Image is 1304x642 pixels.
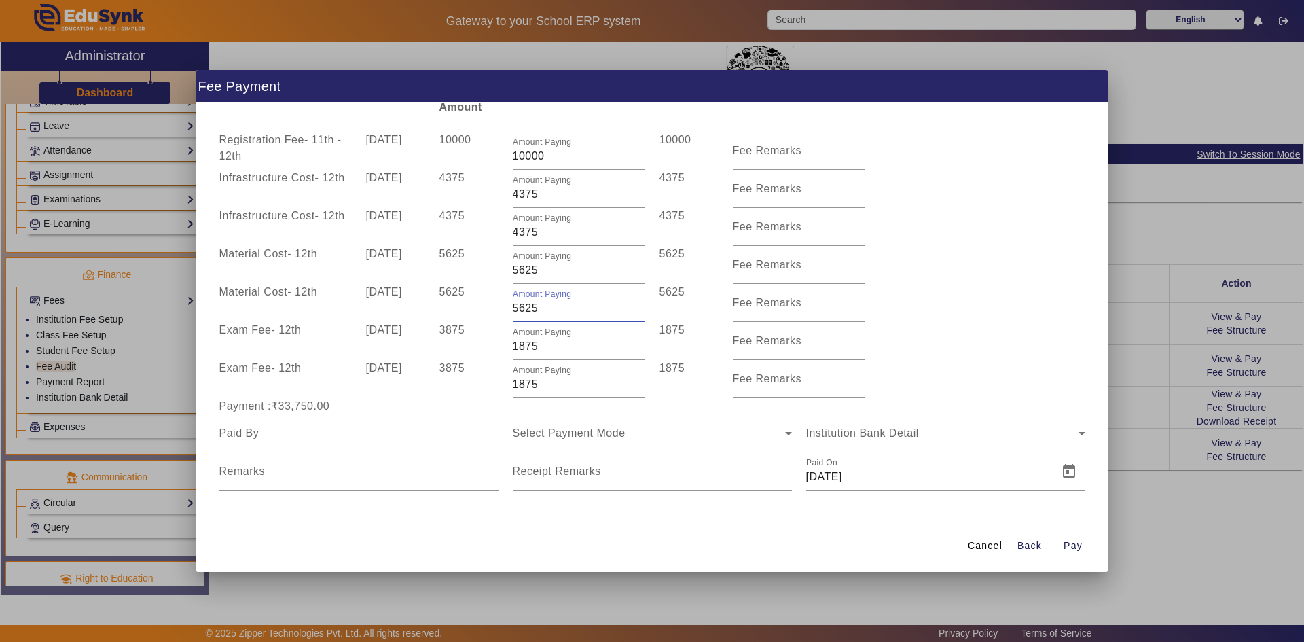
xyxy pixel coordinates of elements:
mat-label: Amount Paying [513,176,571,185]
span: Cancel [968,539,1002,553]
input: Amount Paying [513,300,645,317]
span: 4375 [439,172,465,183]
span: 5625 [439,248,465,260]
span: Select Payment Mode [513,427,626,439]
div: Registration Fee - 11th - 12th [212,132,359,170]
div: 4375 [652,208,725,246]
div: 5625 [652,246,725,284]
mat-label: Amount Paying [513,214,571,223]
div: Material Cost - 12th [212,246,359,284]
input: Paid By [219,425,499,442]
input: Paid On [806,469,1050,485]
mat-label: Fee Remarks [733,221,802,232]
button: Pay [1051,534,1095,558]
h1: Fee Payment [196,70,1108,102]
mat-label: Amount Paying [513,252,571,261]
div: Infrastructure Cost - 12th [212,208,359,246]
button: Cancel [962,534,1008,558]
mat-label: Fee Remarks [733,297,802,308]
span: 3875 [439,362,465,374]
span: Pay [1064,539,1083,553]
div: 1875 [652,322,725,360]
button: Open calendar [1053,455,1085,488]
mat-label: Remarks [219,465,266,477]
div: Payment :₹33,750.00 [212,398,505,414]
span: 10000 [439,134,471,145]
div: [DATE] [359,170,432,208]
div: 5625 [652,284,725,322]
div: [DATE] [359,360,432,398]
div: Exam Fee - 12th [212,322,359,360]
div: 10000 [652,132,725,170]
mat-label: Paid On [806,459,837,467]
input: Amount Paying [513,262,645,279]
input: Amount Paying [513,224,645,240]
mat-label: Fee Remarks [733,259,802,270]
button: Back [1008,534,1051,558]
mat-label: Amount Paying [513,138,571,147]
div: 1875 [652,360,725,398]
input: Amount Paying [513,186,645,202]
span: 3875 [439,324,465,336]
div: 4375 [652,170,725,208]
div: [DATE] [359,246,432,284]
span: Institution Bank Detail [806,427,919,439]
mat-label: Receipt Remarks [513,465,601,477]
div: Exam Fee - 12th [212,360,359,398]
div: [DATE] [359,284,432,322]
mat-label: Fee Remarks [733,183,802,194]
input: Amount Paying [513,338,645,355]
div: Infrastructure Cost - 12th [212,170,359,208]
span: 4375 [439,210,465,221]
mat-label: Amount Paying [513,290,571,299]
span: 5625 [439,286,465,298]
input: Amount Paying [513,376,645,393]
div: [DATE] [359,322,432,360]
mat-label: Fee Remarks [733,335,802,346]
input: Amount Paying [513,148,645,164]
div: Material Cost - 12th [212,284,359,322]
mat-label: Amount Paying [513,328,571,337]
mat-label: Amount Paying [513,366,571,375]
div: [DATE] [359,132,432,170]
span: Back [1017,539,1042,553]
div: [DATE] [359,208,432,246]
mat-label: Fee Remarks [733,373,802,385]
input: Remarks [219,469,499,485]
mat-label: Fee Remarks [733,145,802,156]
input: Receipt Remarks [513,469,792,485]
